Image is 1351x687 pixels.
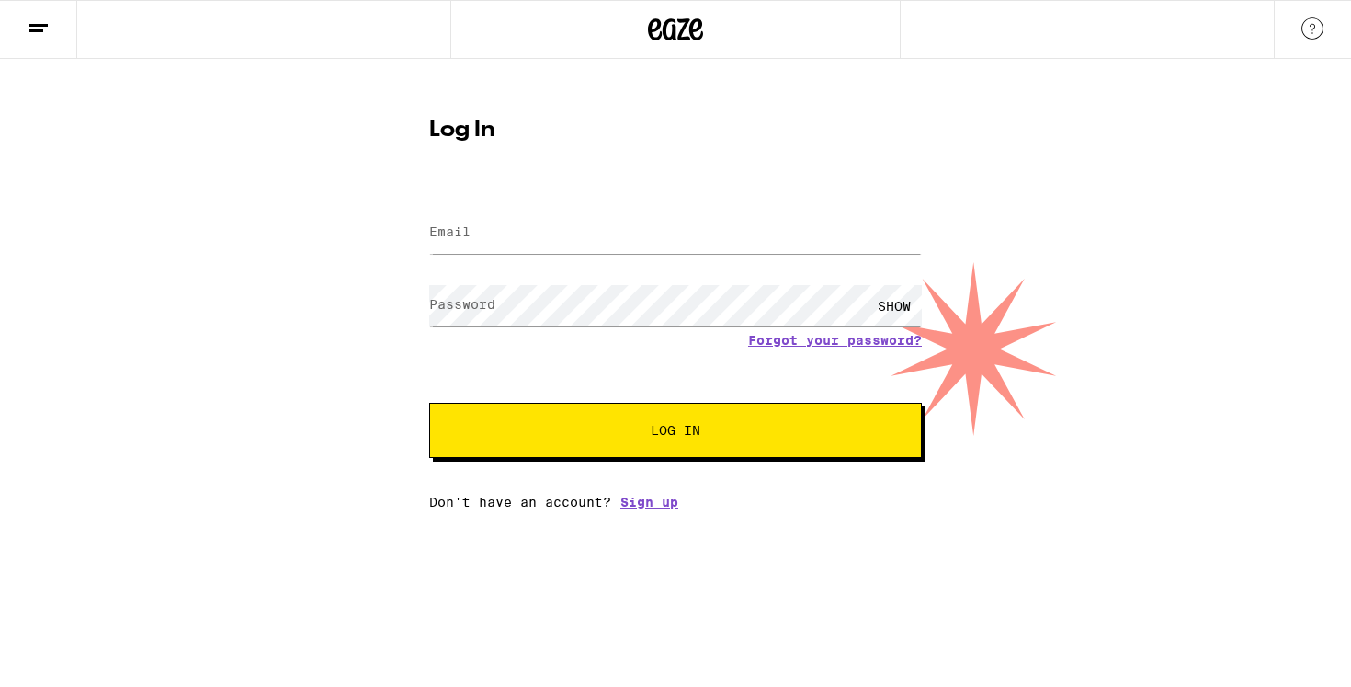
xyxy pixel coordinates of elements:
div: Don't have an account? [429,495,922,510]
button: Log In [429,403,922,458]
span: Log In [651,424,700,437]
div: SHOW [867,285,922,326]
label: Email [429,224,471,239]
a: Sign up [620,495,678,510]
input: Email [429,212,922,254]
a: Forgot your password? [748,333,922,348]
h1: Log In [429,120,922,142]
label: Password [429,297,495,312]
